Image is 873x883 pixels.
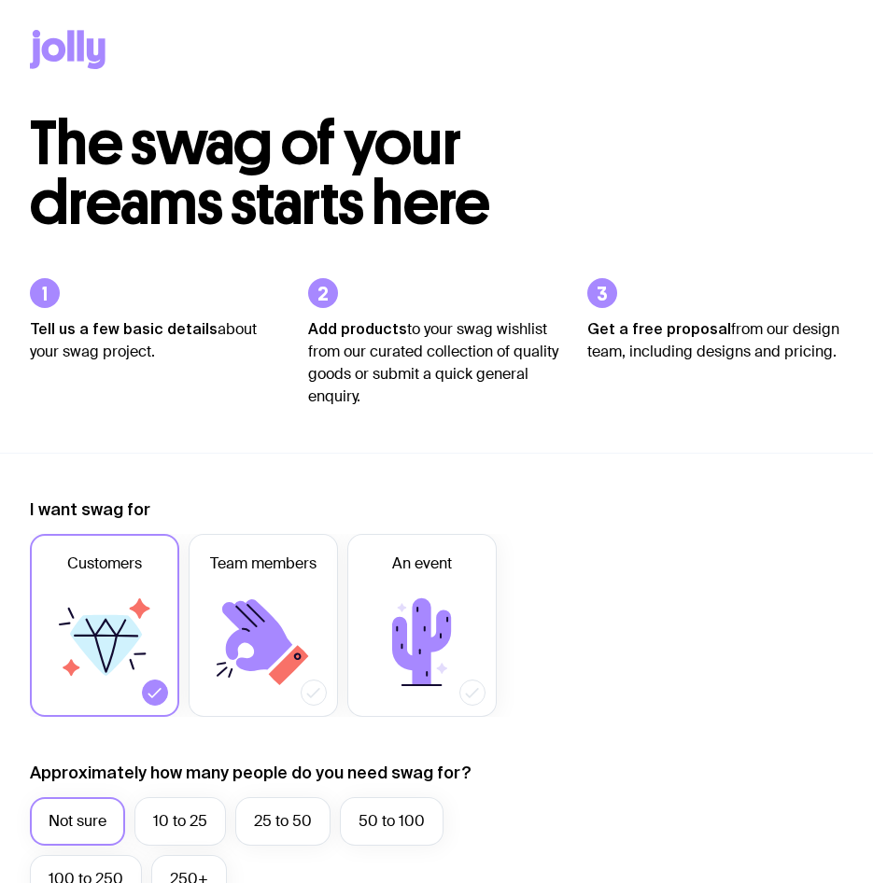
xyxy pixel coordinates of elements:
[587,317,843,363] p: from our design team, including designs and pricing.
[30,498,150,521] label: I want swag for
[392,553,452,575] span: An event
[134,797,226,846] label: 10 to 25
[30,320,218,337] strong: Tell us a few basic details
[30,317,286,363] p: about your swag project.
[308,317,564,408] p: to your swag wishlist from our curated collection of quality goods or submit a quick general enqu...
[210,553,317,575] span: Team members
[308,320,407,337] strong: Add products
[30,106,490,240] span: The swag of your dreams starts here
[67,553,142,575] span: Customers
[340,797,444,846] label: 50 to 100
[30,797,125,846] label: Not sure
[235,797,331,846] label: 25 to 50
[30,762,472,784] label: Approximately how many people do you need swag for?
[587,320,731,337] strong: Get a free proposal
